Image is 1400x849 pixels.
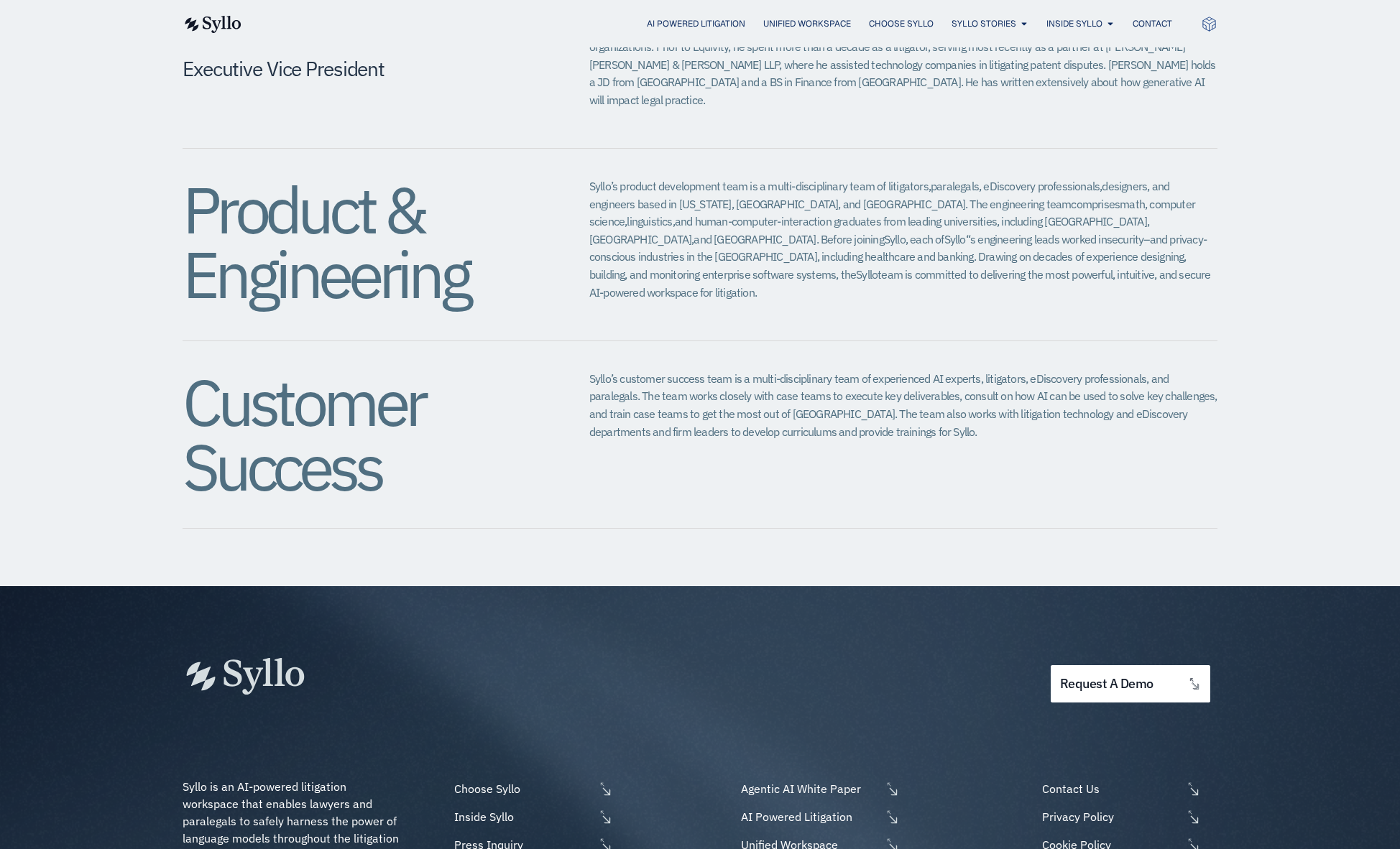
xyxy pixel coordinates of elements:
[856,267,878,282] span: Syllo
[589,232,1207,282] span: and privacy-conscious industries in the [GEOGRAPHIC_DATA], including healthcare and banking. Draw...
[737,780,900,797] a: Agentic AI White Paper
[1071,197,1120,211] span: comprises
[970,232,1107,246] span: s engineering leads worked in
[1046,17,1102,30] a: Inside Syllo
[1039,780,1217,797] a: Contact Us
[763,17,851,30] a: Unified Workspace
[451,808,594,825] span: Inside Syllo
[1039,808,1217,825] a: Privacy Policy
[451,780,594,797] span: Choose Syllo
[884,232,906,246] span: Syllo
[737,780,881,797] span: Agentic AI White Paper
[647,17,745,30] a: AI Powered Litigation
[589,197,1195,229] span: math, computer science,
[589,179,931,193] span: Syllo’s product development team is a multi-disciplinary team of litigators,
[869,17,934,30] a: Choose Syllo
[183,370,532,499] h2: Customer Success
[1143,232,1149,246] span: –
[589,370,1217,441] p: Syllo’s customer success team is a multi-disciplinary team of experienced AI experts, litigators,...
[737,808,881,825] span: AI Powered Litigation
[270,17,1172,31] nav: Menu
[627,214,674,228] span: linguistics,
[906,232,944,246] span: , each of
[183,16,241,33] img: syllo
[966,232,968,246] span: ‘
[931,179,1102,193] span: paralegals, eDiscovery professionals,
[694,232,883,246] span: and [GEOGRAPHIC_DATA]. Before joining
[451,780,613,797] a: Choose Syllo
[589,22,1216,107] span: [PERSON_NAME] previously served as CEO of Equivity, which provides dedicated virtual assistant se...
[1051,665,1210,703] a: request a demo
[1107,232,1144,246] span: security
[1039,780,1182,797] span: Contact Us
[451,808,613,825] a: Inside Syllo
[589,267,1211,300] span: team is committed to delivering the most powerful, intuitive, and secure AI-powered workspace for...
[270,17,1172,31] div: Menu Toggle
[183,57,532,81] h5: Executive Vice President​
[944,232,966,246] span: Syllo
[183,177,532,307] h2: Product & Engineering
[968,232,970,246] span: ‘
[1060,677,1153,691] span: request a demo
[589,214,1149,246] span: and human-computer-interaction graduates from leading universities, including [GEOGRAPHIC_DATA], ...
[737,808,900,825] a: AI Powered Litigation
[952,17,1016,30] a: Syllo Stories
[589,179,1169,211] span: designers, and engineers based in [US_STATE], [GEOGRAPHIC_DATA], and [GEOGRAPHIC_DATA]. The engin...
[1133,17,1172,30] a: Contact
[1039,808,1182,825] span: Privacy Policy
